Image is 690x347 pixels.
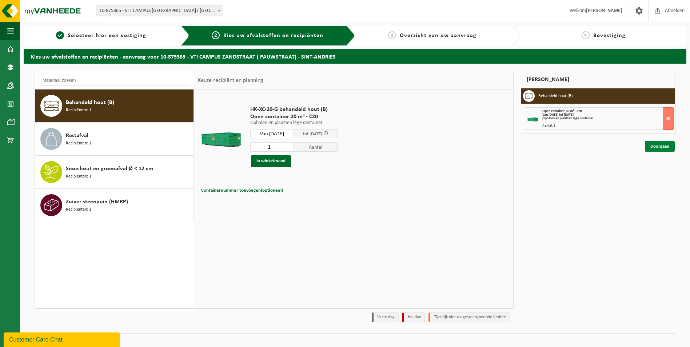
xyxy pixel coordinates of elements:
a: 1Selecteer hier een vestiging [27,31,175,40]
button: Zuiver steenpuin (HMRP) Recipiënten: 1 [35,189,194,222]
iframe: chat widget [4,331,121,347]
input: Selecteer datum [250,129,294,138]
span: tot [DATE] [303,132,322,136]
span: HK-XC-20-G behandeld hout (B) [250,106,338,113]
span: Behandeld hout (B) [66,98,114,107]
button: Containernummer toevoegen(optioneel) [200,186,284,196]
span: 4 [582,31,590,39]
div: Aantal: 1 [542,124,674,128]
li: Tijdelijk niet toegestaan/période limitée [428,312,510,322]
span: 10-875365 - VTI CAMPUS ZANDSTRAAT ( PAUWSTRAAT) - SINT-ANDRIES [96,6,223,16]
span: Overzicht van uw aanvraag [400,33,476,39]
div: Keuze recipiënt en planning [194,71,267,89]
span: Recipiënten: 1 [66,140,91,147]
strong: Van [DATE] tot [DATE] [542,113,574,117]
span: Aantal [294,142,338,152]
div: [PERSON_NAME] [521,71,676,88]
span: Kies uw afvalstoffen en recipiënten [223,33,323,39]
span: Containernummer toevoegen(optioneel) [201,188,283,193]
button: In winkelmand [251,155,291,167]
span: Selecteer hier een vestiging [68,33,146,39]
li: Holiday [402,312,425,322]
h2: Kies uw afvalstoffen en recipiënten - aanvraag voor 10-875365 - VTI CAMPUS ZANDSTRAAT ( PAUWSTRAA... [24,49,686,63]
div: Ophalen en plaatsen lege container [542,117,674,120]
span: Open container 20 m³ - C20 [542,109,582,113]
button: Behandeld hout (B) Recipiënten: 1 [35,89,194,123]
button: Restafval Recipiënten: 1 [35,123,194,156]
a: Doorgaan [645,141,675,152]
span: 2 [212,31,220,39]
span: Open container 20 m³ - C20 [250,113,338,120]
strong: [PERSON_NAME] [586,8,622,13]
span: Recipiënten: 1 [66,173,91,180]
button: Snoeihout en groenafval Ø < 12 cm Recipiënten: 1 [35,156,194,189]
span: 1 [56,31,64,39]
span: Restafval [66,131,88,140]
input: Materiaal zoeken [39,75,190,86]
li: Vaste dag [372,312,399,322]
span: Recipiënten: 1 [66,107,91,114]
span: 10-875365 - VTI CAMPUS ZANDSTRAAT ( PAUWSTRAAT) - SINT-ANDRIES [96,5,223,16]
h3: Behandeld hout (B) [538,90,573,102]
p: Ophalen en plaatsen lege container [250,120,338,125]
span: 3 [388,31,396,39]
span: Recipiënten: 1 [66,206,91,213]
span: Bevestiging [593,33,626,39]
span: Snoeihout en groenafval Ø < 12 cm [66,164,153,173]
span: Zuiver steenpuin (HMRP) [66,198,128,206]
